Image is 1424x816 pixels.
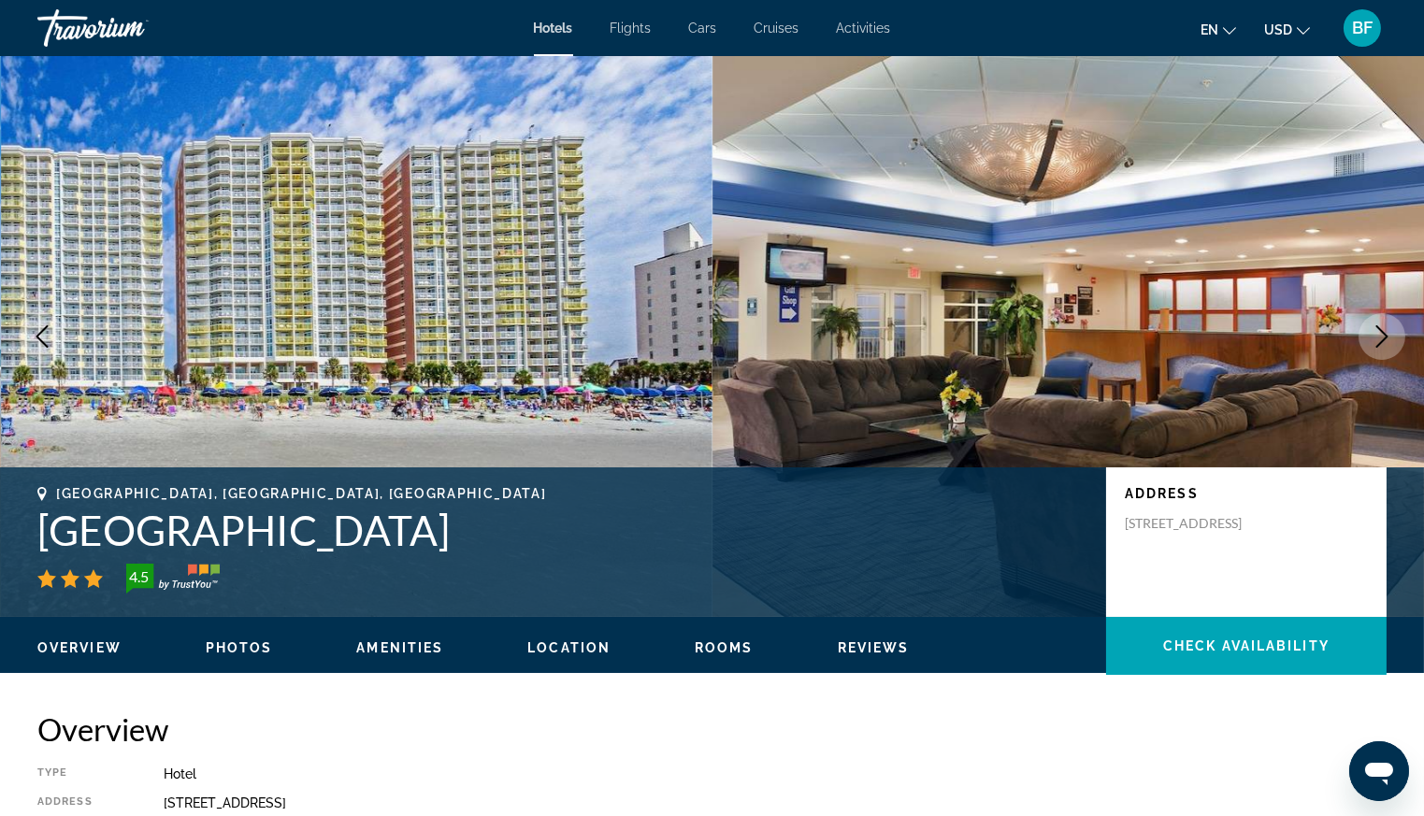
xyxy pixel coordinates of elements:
[206,639,273,656] button: Photos
[527,639,611,656] button: Location
[527,640,611,655] span: Location
[206,640,273,655] span: Photos
[838,639,910,656] button: Reviews
[689,21,717,36] a: Cars
[37,4,224,52] a: Travorium
[838,640,910,655] span: Reviews
[1106,617,1387,675] button: Check Availability
[611,21,652,36] a: Flights
[37,639,122,656] button: Overview
[37,506,1087,554] h1: [GEOGRAPHIC_DATA]
[1125,515,1274,532] p: [STREET_ADDRESS]
[164,795,1387,810] div: [STREET_ADDRESS]
[1264,16,1310,43] button: Change currency
[37,710,1387,748] h2: Overview
[356,639,443,656] button: Amenities
[695,640,754,655] span: Rooms
[1352,19,1373,37] span: BF
[1163,638,1330,653] span: Check Availability
[534,21,573,36] a: Hotels
[126,564,220,594] img: trustyou-badge-hor.svg
[755,21,799,36] a: Cruises
[19,313,65,360] button: Previous image
[56,486,546,501] span: [GEOGRAPHIC_DATA], [GEOGRAPHIC_DATA], [GEOGRAPHIC_DATA]
[356,640,443,655] span: Amenities
[37,766,117,781] div: Type
[1338,8,1387,48] button: User Menu
[1264,22,1292,37] span: USD
[121,565,158,588] div: 4.5
[837,21,891,36] a: Activities
[695,639,754,656] button: Rooms
[164,766,1387,781] div: Hotel
[37,640,122,655] span: Overview
[1349,741,1409,801] iframe: Button to launch messaging window
[1201,22,1218,37] span: en
[37,795,117,810] div: Address
[1359,313,1405,360] button: Next image
[1125,486,1368,501] p: Address
[1201,16,1236,43] button: Change language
